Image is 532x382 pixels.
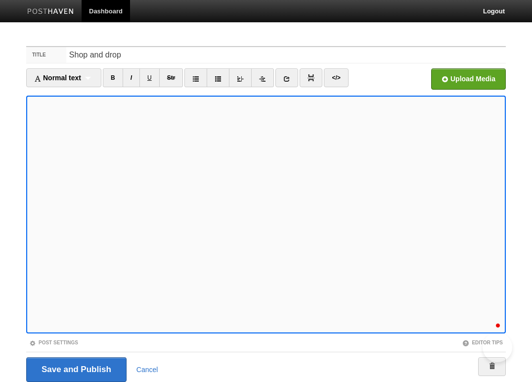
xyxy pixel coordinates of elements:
[27,8,74,16] img: Posthaven-bar
[123,68,140,87] a: I
[34,74,81,82] span: Normal text
[308,74,314,81] img: pagebreak-icon.png
[26,47,66,63] label: Title
[483,332,512,362] iframe: Help Scout Beacon - Open
[167,74,176,81] del: Str
[159,68,183,87] a: Str
[29,340,78,345] a: Post Settings
[136,366,158,374] a: Cancel
[26,357,127,382] input: Save and Publish
[462,340,503,345] a: Editor Tips
[324,68,348,87] a: </>
[103,68,123,87] a: B
[139,68,160,87] a: U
